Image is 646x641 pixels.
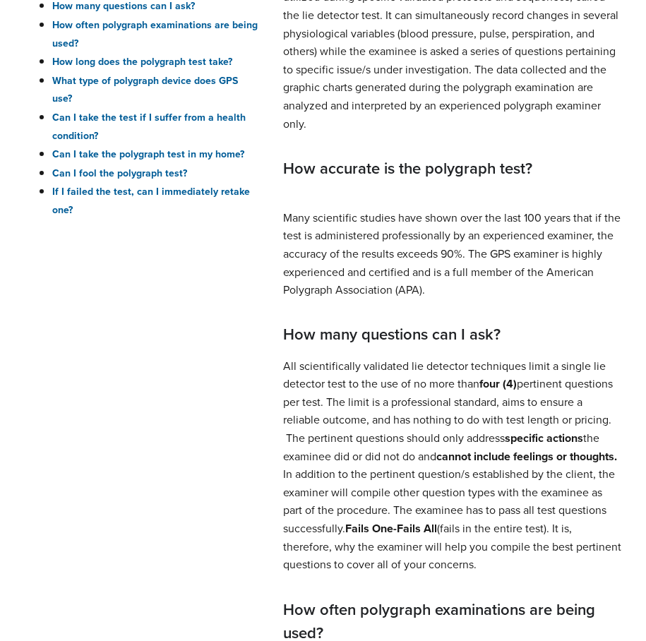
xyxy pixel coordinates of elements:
h3: How accurate is the polygraph test? [283,157,622,180]
h3: How many questions can I ask? [283,323,622,346]
p: Many scientific studies have shown over the last 100 years that if the test is administered profe... [283,209,622,299]
a: If I failed the test, can I immediately retake one? [52,184,250,217]
a: How often polygraph examinations are being used? [52,18,258,50]
strong: cannot include feelings or thoughts. [436,448,617,465]
a: Can I take the test if I suffer from a health condition? [52,110,246,143]
strong: specific actions [505,430,583,446]
p: All scientifically validated lie detector techniques limit a single lie detector test to the use ... [283,357,622,574]
a: Can I fool the polygraph test? [52,166,187,180]
strong: Fails One-Fails All [345,520,437,537]
a: What type of polygraph device does GPS use? [52,73,238,106]
a: Can I take the polygraph test in my home? [52,147,244,161]
a: How long does the polygraph test take? [52,54,232,68]
strong: four (4) [479,376,517,392]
